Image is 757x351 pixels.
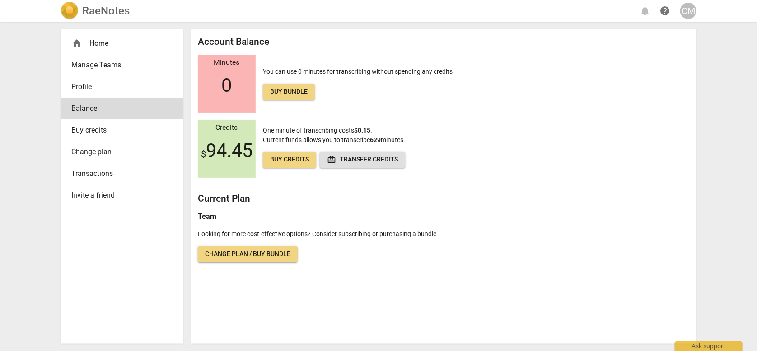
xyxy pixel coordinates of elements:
[263,127,372,134] span: One minute of transcribing costs .
[198,193,689,204] h2: Current Plan
[61,185,183,206] a: Invite a friend
[71,81,165,92] span: Profile
[222,75,232,96] span: 0
[71,60,165,71] span: Manage Teams
[61,54,183,76] a: Manage Teams
[270,155,309,164] span: Buy credits
[71,125,165,136] span: Buy credits
[327,155,398,164] span: Transfer credits
[659,5,670,16] span: help
[198,59,256,67] div: Minutes
[71,168,165,179] span: Transactions
[327,155,336,164] span: redeem
[657,3,673,19] a: Help
[263,84,315,100] a: Buy bundle
[263,136,405,143] span: Current funds allows you to transcribe minutes.
[61,119,183,141] a: Buy credits
[61,2,79,20] img: Logo
[61,141,183,163] a: Change plan
[61,2,130,20] a: LogoRaeNotes
[354,127,370,134] b: $0.15
[61,33,183,54] div: Home
[71,147,165,157] span: Change plan
[61,163,183,185] a: Transactions
[198,36,689,47] h2: Account Balance
[61,76,183,98] a: Profile
[71,38,165,49] div: Home
[675,341,743,351] div: Ask support
[71,190,165,201] span: Invite a friend
[198,229,689,239] p: Looking for more cost-effective options? Consider subscribing or purchasing a bundle
[263,67,453,100] p: You can use 0 minutes for transcribing without spending any credits
[320,152,405,168] button: Transfer credits
[201,140,252,161] span: 94.45
[370,136,381,143] b: 629
[680,3,696,19] button: CM
[198,124,256,132] div: Credits
[263,152,316,168] a: Buy credits
[71,103,165,114] span: Balance
[71,38,82,49] span: home
[201,148,206,159] span: $
[198,212,216,221] b: Team
[205,250,290,259] span: Change plan / Buy bundle
[61,98,183,119] a: Balance
[198,246,298,262] a: Change plan / Buy bundle
[82,5,130,17] h2: RaeNotes
[270,87,308,96] span: Buy bundle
